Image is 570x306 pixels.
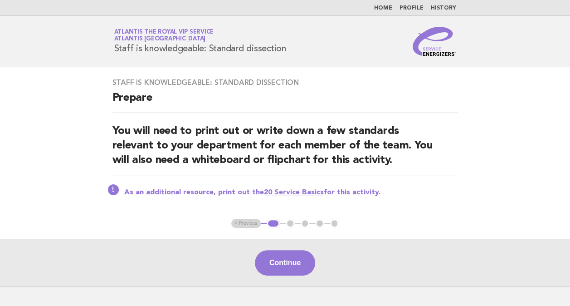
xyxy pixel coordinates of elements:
[431,5,456,11] a: History
[112,124,458,175] h2: You will need to print out or write down a few standards relevant to your department for each mem...
[112,91,458,113] h2: Prepare
[255,250,315,276] button: Continue
[267,219,280,228] button: 1
[413,27,456,56] img: Service Energizers
[112,78,458,87] h3: Staff is knowledgeable: Standard dissection
[114,29,214,42] a: Atlantis the Royal VIP ServiceAtlantis [GEOGRAPHIC_DATA]
[399,5,424,11] a: Profile
[374,5,392,11] a: Home
[114,30,286,53] h1: Staff is knowledgeable: Standard dissection
[124,188,458,197] p: As an additional resource, print out the for this activity.
[114,36,206,42] span: Atlantis [GEOGRAPHIC_DATA]
[264,189,324,196] a: 20 Service Basics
